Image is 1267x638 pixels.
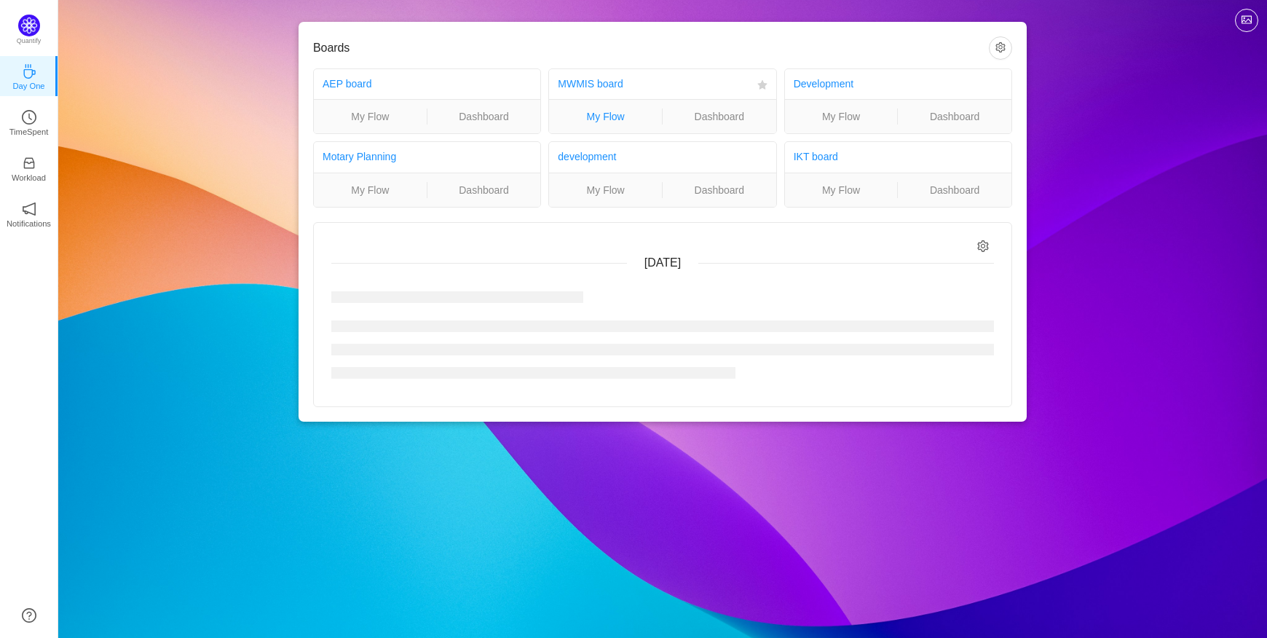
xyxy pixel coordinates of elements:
button: icon: setting [989,36,1012,60]
a: icon: question-circle [22,608,36,623]
p: Workload [12,171,46,184]
img: Quantify [18,15,40,36]
i: icon: setting [977,240,990,253]
a: icon: coffeeDay One [22,68,36,83]
a: My Flow [549,109,662,125]
a: AEP board [323,78,371,90]
i: icon: notification [22,202,36,216]
i: icon: coffee [22,64,36,79]
a: MWMIS board [558,78,623,90]
h3: Boards [313,41,989,55]
p: TimeSpent [9,125,49,138]
p: Quantify [17,36,42,47]
a: My Flow [314,182,427,198]
i: icon: star [757,80,767,90]
span: [DATE] [644,256,681,269]
a: Motary Planning [323,151,396,162]
a: Dashboard [663,109,776,125]
a: Development [794,78,854,90]
a: Dashboard [663,182,776,198]
a: My Flow [785,109,898,125]
p: Notifications [7,217,51,230]
a: My Flow [549,182,662,198]
a: My Flow [785,182,898,198]
a: icon: notificationNotifications [22,206,36,221]
a: icon: inboxWorkload [22,160,36,175]
button: icon: picture [1235,9,1258,32]
a: Dashboard [898,109,1011,125]
a: IKT board [794,151,838,162]
i: icon: clock-circle [22,110,36,125]
a: icon: clock-circleTimeSpent [22,114,36,129]
a: Dashboard [898,182,1011,198]
a: Dashboard [427,109,541,125]
a: My Flow [314,109,427,125]
i: icon: inbox [22,156,36,170]
p: Day One [12,79,44,92]
a: development [558,151,616,162]
a: Dashboard [427,182,541,198]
